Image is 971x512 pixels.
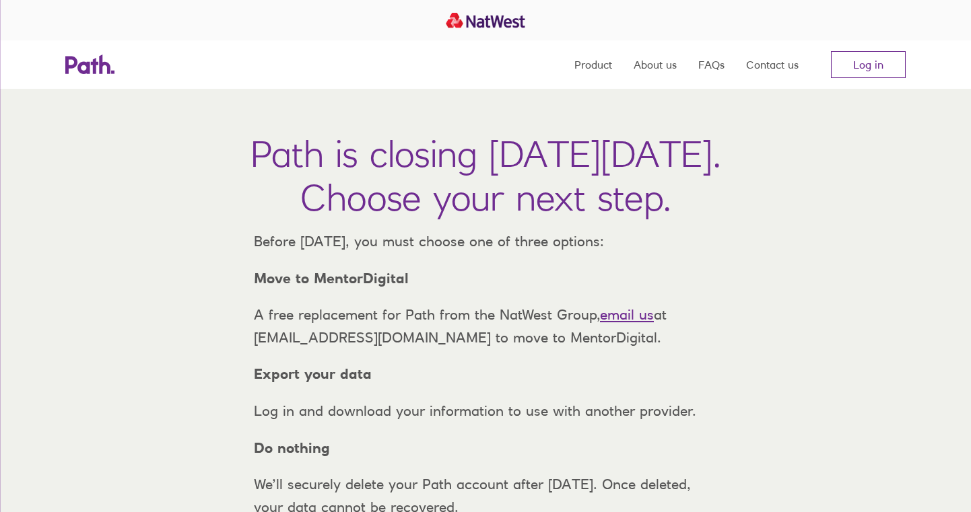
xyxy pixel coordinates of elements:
strong: Export your data [254,365,372,382]
a: Log in [831,51,906,78]
a: About us [634,40,677,89]
a: Product [574,40,612,89]
h1: Path is closing [DATE][DATE]. Choose your next step. [250,132,721,219]
p: Before [DATE], you must choose one of three options: [243,230,728,253]
strong: Move to MentorDigital [254,270,409,287]
p: Log in and download your information to use with another provider. [243,400,728,423]
a: Contact us [746,40,799,89]
a: FAQs [698,40,725,89]
strong: Do nothing [254,439,330,456]
a: email us [600,306,654,323]
p: A free replacement for Path from the NatWest Group, at [EMAIL_ADDRESS][DOMAIN_NAME] to move to Me... [243,303,728,349]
